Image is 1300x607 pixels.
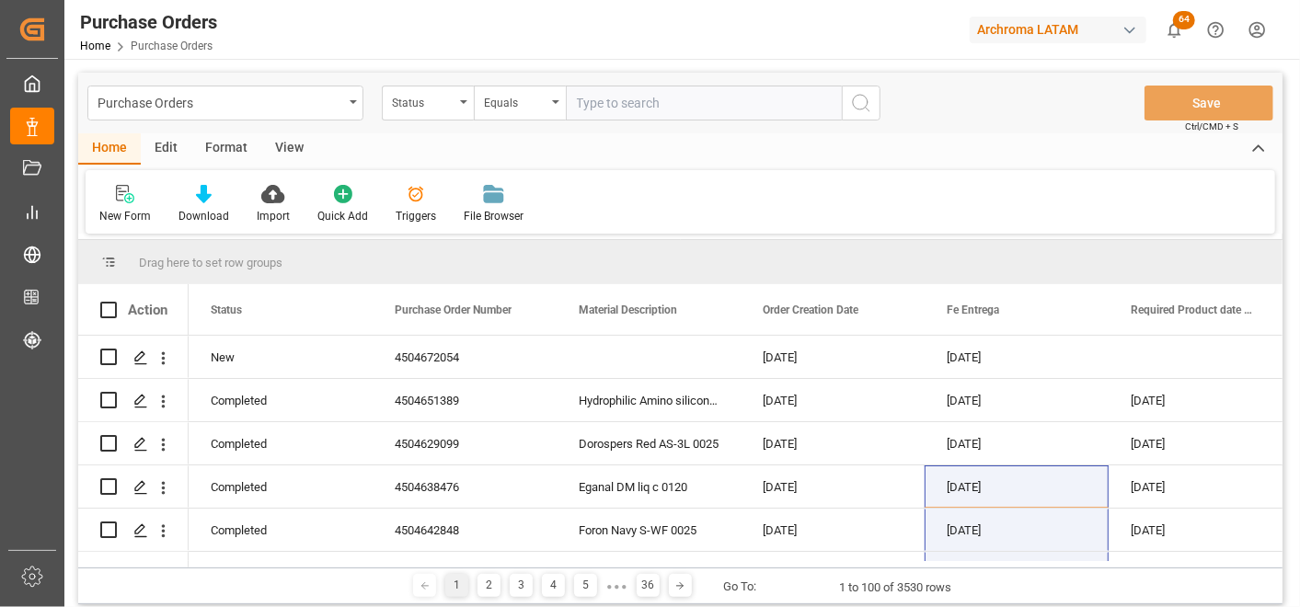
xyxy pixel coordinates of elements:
[395,303,512,316] span: Purchase Order Number
[484,90,546,111] div: Equals
[191,133,261,165] div: Format
[741,379,925,421] div: [DATE]
[970,12,1154,47] button: Archroma LATAM
[947,303,999,316] span: Fe Entrega
[396,208,436,224] div: Triggers
[566,86,842,120] input: Type to search
[574,574,597,597] div: 5
[1109,465,1293,508] div: [DATE]
[741,552,925,594] div: [DATE]
[925,465,1109,508] div: [DATE]
[606,579,627,593] div: ● ● ●
[257,208,290,224] div: Import
[724,578,757,596] div: Go To:
[382,86,474,120] button: open menu
[925,509,1109,551] div: [DATE]
[1109,509,1293,551] div: [DATE]
[78,552,189,595] div: Press SPACE to select this row.
[1109,552,1293,594] div: [DATE]
[1173,11,1195,29] span: 64
[741,509,925,551] div: [DATE]
[510,574,533,597] div: 3
[1145,86,1273,120] button: Save
[78,133,141,165] div: Home
[542,574,565,597] div: 4
[78,465,189,509] div: Press SPACE to select this row.
[373,552,557,594] div: 4504618565
[925,422,1109,464] div: [DATE]
[1154,9,1195,51] button: show 64 new notifications
[840,578,952,597] div: 1 to 100 of 3530 rows
[557,552,741,594] div: Foron Blue S-2RN 0025
[78,379,189,422] div: Press SPACE to select this row.
[189,422,373,464] div: Completed
[80,40,110,52] a: Home
[970,17,1146,43] div: Archroma LATAM
[87,86,363,120] button: open menu
[557,422,741,464] div: Dorospers Red AS-3L 0025
[78,422,189,465] div: Press SPACE to select this row.
[637,574,660,597] div: 36
[925,336,1109,378] div: [DATE]
[392,90,454,111] div: Status
[99,208,151,224] div: New Form
[128,302,167,318] div: Action
[78,509,189,552] div: Press SPACE to select this row.
[579,303,677,316] span: Material Description
[741,422,925,464] div: [DATE]
[373,422,557,464] div: 4504629099
[1109,379,1293,421] div: [DATE]
[317,208,368,224] div: Quick Add
[178,208,229,224] div: Download
[261,133,317,165] div: View
[189,336,373,378] div: New
[141,133,191,165] div: Edit
[1195,9,1237,51] button: Help Center
[98,90,343,113] div: Purchase Orders
[741,465,925,508] div: [DATE]
[189,465,373,508] div: Completed
[474,86,566,120] button: open menu
[373,379,557,421] div: 4504651389
[373,509,557,551] div: 4504642848
[557,465,741,508] div: Eganal DM liq c 0120
[557,509,741,551] div: Foron Navy S-WF 0025
[1131,303,1254,316] span: Required Product date (AB)
[189,379,373,421] div: Completed
[189,509,373,551] div: Completed
[139,256,282,269] span: Drag here to set row groups
[741,336,925,378] div: [DATE]
[557,379,741,421] div: Hydrophilic Amino silicone EF-3100
[464,208,523,224] div: File Browser
[925,552,1109,594] div: [DATE]
[477,574,500,597] div: 2
[1109,422,1293,464] div: [DATE]
[211,303,242,316] span: Status
[373,336,557,378] div: 4504672054
[445,574,468,597] div: 1
[1185,120,1238,133] span: Ctrl/CMD + S
[80,8,217,36] div: Purchase Orders
[373,465,557,508] div: 4504638476
[78,336,189,379] div: Press SPACE to select this row.
[763,303,858,316] span: Order Creation Date
[842,86,880,120] button: search button
[189,552,373,594] div: Completed
[925,379,1109,421] div: [DATE]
